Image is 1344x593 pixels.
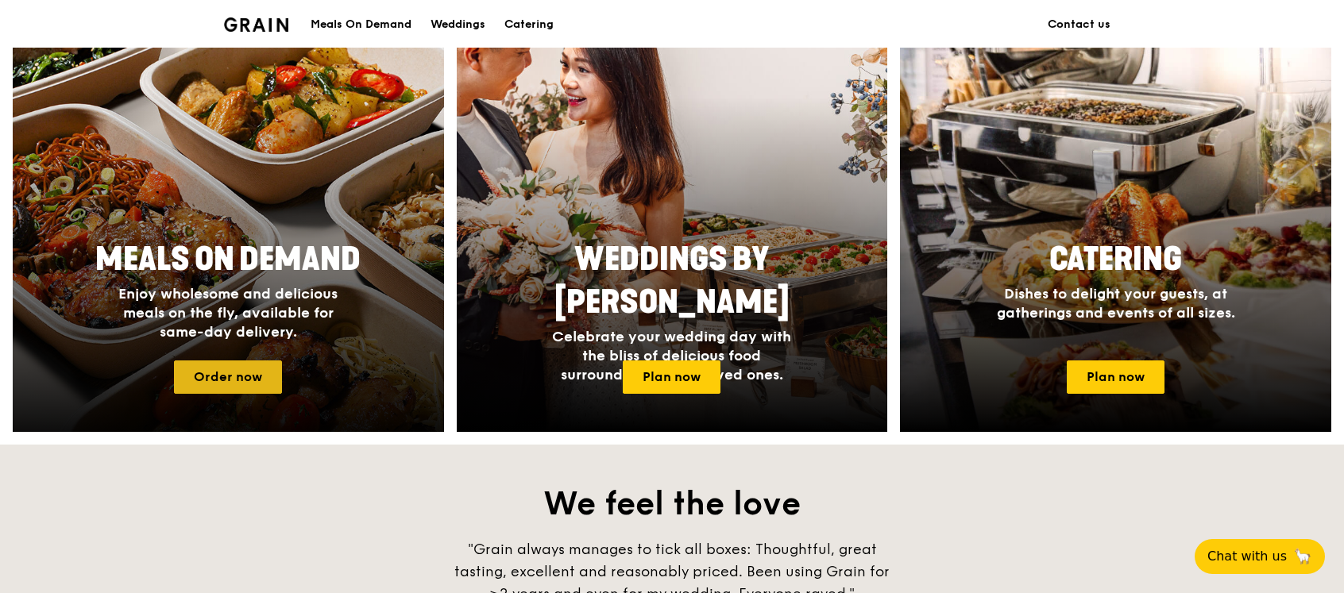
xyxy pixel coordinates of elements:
a: Weddings [421,1,495,48]
a: Meals On DemandEnjoy wholesome and delicious meals on the fly, available for same-day delivery.Or... [13,13,444,432]
span: Enjoy wholesome and delicious meals on the fly, available for same-day delivery. [118,285,338,341]
a: Plan now [1067,360,1164,394]
a: Weddings by [PERSON_NAME]Celebrate your wedding day with the bliss of delicious food surrounded b... [457,13,888,432]
a: Plan now [623,360,720,394]
button: Chat with us🦙 [1195,539,1325,574]
div: Weddings [431,1,485,48]
div: Catering [504,1,554,48]
span: Meals On Demand [95,241,361,279]
a: Order now [174,360,282,394]
span: 🦙 [1293,547,1312,566]
span: Dishes to delight your guests, at gatherings and events of all sizes. [997,285,1235,322]
span: Weddings by [PERSON_NAME] [554,241,790,322]
a: CateringDishes to delight your guests, at gatherings and events of all sizes.Plan now [900,13,1331,432]
a: Contact us [1038,1,1120,48]
a: Catering [495,1,563,48]
span: Chat with us [1207,547,1287,566]
div: Meals On Demand [311,1,411,48]
img: Grain [224,17,288,32]
span: Celebrate your wedding day with the bliss of delicious food surrounded by your loved ones. [552,328,791,383]
span: Catering [1049,241,1182,279]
